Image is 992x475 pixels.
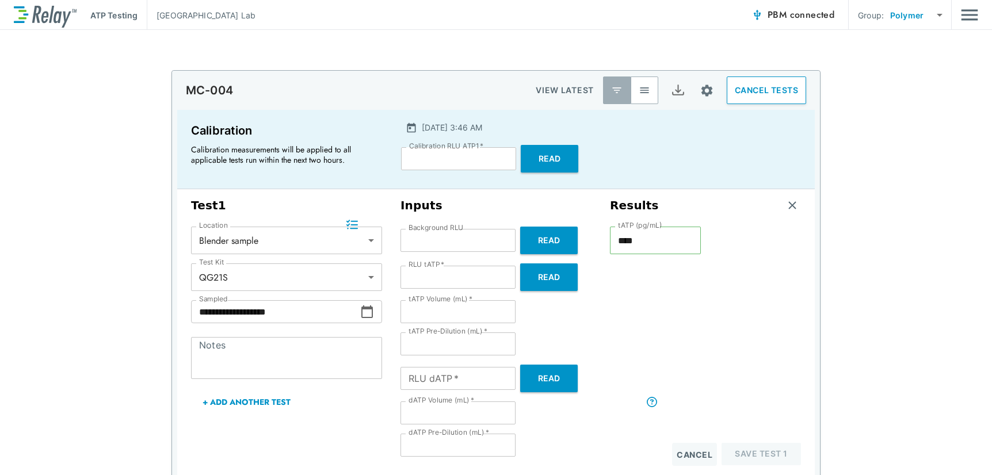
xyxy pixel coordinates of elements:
span: PBM [768,7,834,23]
iframe: Resource center [806,440,980,466]
span: connected [790,8,835,21]
label: RLU tATP [409,261,444,269]
img: Calender Icon [406,122,417,133]
div: Blender sample [191,229,382,252]
label: dATP Pre-Dilution (mL) [409,428,489,436]
p: ATP Testing [90,9,138,21]
img: Connected Icon [751,9,763,21]
img: View All [639,85,650,96]
label: Test Kit [199,258,224,266]
label: Sampled [199,295,228,303]
p: VIEW LATEST [536,83,594,97]
p: Calibration [191,121,380,140]
button: Read [520,263,578,291]
div: QG21S [191,266,382,289]
button: Cancel [672,443,717,466]
label: Background RLU [409,224,463,232]
p: [DATE] 3:46 AM [422,121,482,133]
p: MC-004 [186,83,233,97]
img: LuminUltra Relay [14,3,77,28]
label: Location [199,221,228,229]
button: Read [520,227,578,254]
h3: Test 1 [191,198,382,213]
button: Main menu [961,4,978,26]
button: Read [520,365,578,392]
label: tATP Pre-Dilution (mL) [409,327,487,335]
label: dATP Volume (mL) [409,396,474,404]
h3: Results [610,198,659,213]
button: Read [521,145,578,173]
button: Site setup [692,75,722,106]
p: [GEOGRAPHIC_DATA] Lab [157,9,255,21]
label: Calibration RLU ATP1 [409,142,483,150]
img: Settings Icon [700,83,714,98]
p: Group: [858,9,884,21]
button: Export [664,76,692,104]
h3: Inputs [400,198,592,213]
img: Drawer Icon [961,4,978,26]
label: tATP Volume (mL) [409,295,472,303]
img: Latest [611,85,623,96]
button: + Add Another Test [191,388,302,416]
button: PBM connected [747,3,839,26]
img: Export Icon [671,83,685,98]
button: CANCEL TESTS [727,76,806,104]
label: tATP (pg/mL) [618,221,662,229]
img: Remove [787,200,798,211]
input: Choose date, selected date is Sep 25, 2025 [191,300,360,323]
p: Calibration measurements will be applied to all applicable tests run within the next two hours. [191,144,375,165]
